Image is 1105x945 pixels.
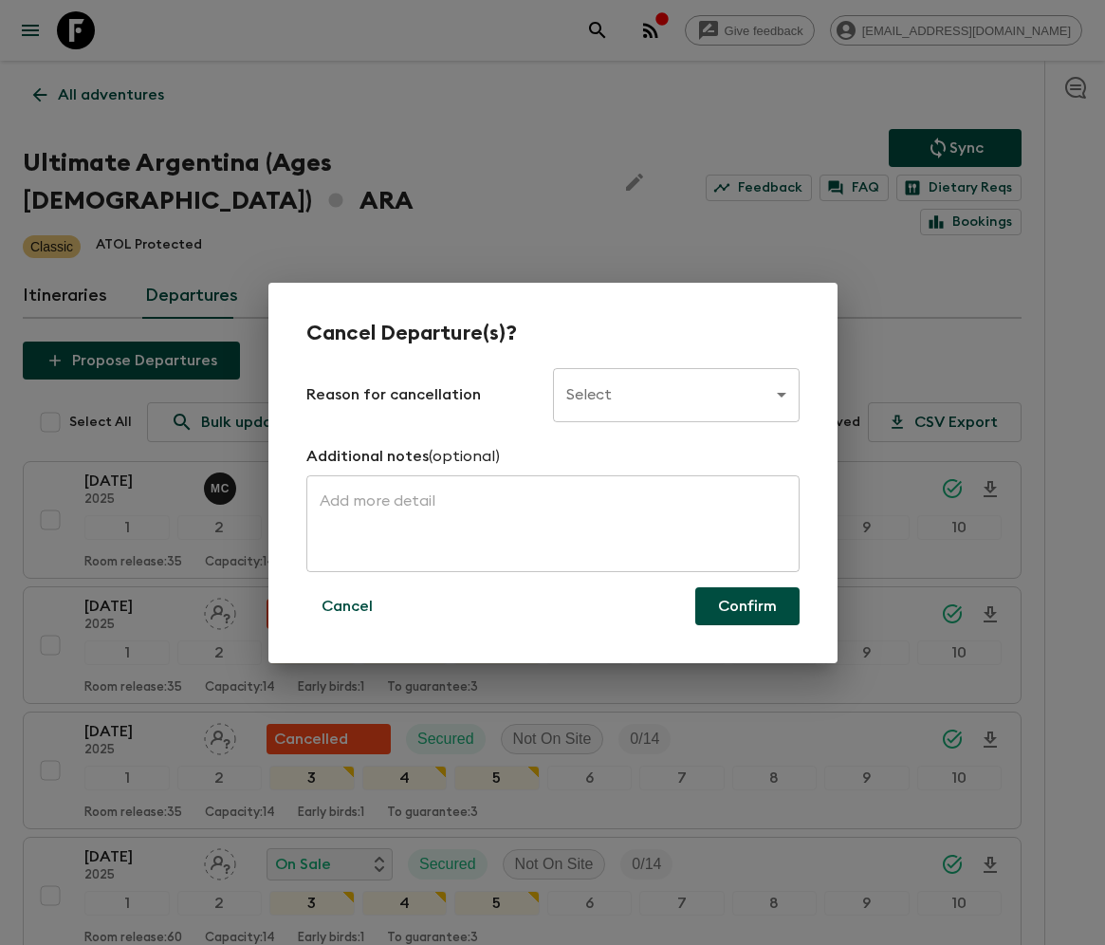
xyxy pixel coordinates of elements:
[306,587,388,625] button: Cancel
[695,587,800,625] button: Confirm
[322,595,373,618] p: Cancel
[429,445,500,468] p: (optional)
[306,383,553,406] p: Reason for cancellation
[566,383,769,406] p: Select
[306,445,429,468] p: Additional notes
[306,321,800,345] h2: Cancel Departure(s)?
